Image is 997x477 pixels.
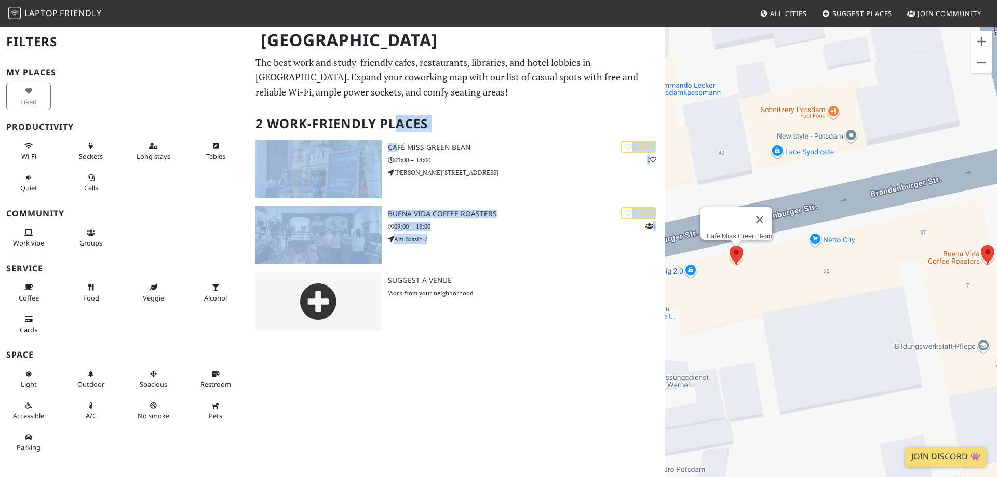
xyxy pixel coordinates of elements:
button: Outdoor [69,365,113,393]
span: Natural light [21,379,37,389]
button: A/C [69,397,113,425]
span: Work-friendly tables [206,152,225,161]
p: 1 [645,221,656,231]
button: Pets [193,397,238,425]
img: LaptopFriendly [8,7,21,19]
span: Long stays [137,152,170,161]
a: Suggest Places [818,4,897,23]
p: [PERSON_NAME][STREET_ADDRESS] [388,168,665,178]
span: Group tables [79,238,102,248]
button: Accessible [6,397,51,425]
span: Coffee [19,293,39,303]
button: Parking [6,429,51,456]
h3: Space [6,350,243,360]
button: Tables [193,138,238,165]
img: Café Miss Green Bean [255,140,382,198]
button: Schließen [747,207,772,232]
span: Join Community [918,9,981,18]
button: Calls [69,169,113,197]
h3: Suggest a Venue [388,276,665,285]
a: Buena Vida Coffee Roasters | 51% 1 Buena Vida Coffee Roasters 09:00 – 18:00 Am Bassin 7 [249,206,665,264]
span: Suggest Places [832,9,893,18]
button: Light [6,365,51,393]
button: Long stays [131,138,176,165]
div: | 68% [621,141,656,153]
span: Outdoor area [77,379,104,389]
span: Credit cards [20,325,37,334]
h3: Productivity [6,122,243,132]
h2: 2 Work-Friendly Places [255,108,658,140]
span: Accessible [13,411,44,420]
p: Am Bassin 7 [388,234,665,244]
p: Work from your neighborhood [388,288,665,298]
p: The best work and study-friendly cafes, restaurants, libraries, and hotel lobbies in [GEOGRAPHIC_... [255,55,658,100]
span: Air conditioned [86,411,97,420]
span: Quiet [20,183,37,193]
span: Laptop [24,7,58,19]
button: Work vibe [6,224,51,252]
h3: My Places [6,67,243,77]
p: 09:00 – 18:00 [388,155,665,165]
h3: Service [6,264,243,274]
img: Buena Vida Coffee Roasters [255,206,382,264]
span: Friendly [60,7,101,19]
button: Veggie [131,279,176,306]
span: Veggie [143,293,164,303]
a: Suggest a Venue Work from your neighborhood [249,272,665,331]
button: Sockets [69,138,113,165]
span: Spacious [140,379,167,389]
span: All Cities [770,9,807,18]
button: Verkleinern [971,52,992,73]
button: Food [69,279,113,306]
a: Join Community [903,4,986,23]
span: Parking [17,443,41,452]
a: Café Miss Green Bean [707,232,772,240]
button: Wi-Fi [6,138,51,165]
button: Groups [69,224,113,252]
button: Cards [6,310,51,338]
a: LaptopFriendly LaptopFriendly [8,5,102,23]
button: Spacious [131,365,176,393]
span: Stable Wi-Fi [21,152,36,161]
h3: Community [6,209,243,219]
button: Quiet [6,169,51,197]
button: Restroom [193,365,238,393]
span: Power sockets [79,152,103,161]
span: Smoke free [138,411,169,420]
button: Alcohol [193,279,238,306]
span: Alcohol [204,293,227,303]
a: All Cities [756,4,811,23]
span: Video/audio calls [84,183,98,193]
span: Food [83,293,99,303]
h1: [GEOGRAPHIC_DATA] [252,26,663,54]
div: | 51% [621,207,656,219]
h3: Buena Vida Coffee Roasters [388,210,665,219]
p: 1 [647,155,656,165]
span: Pet friendly [209,411,222,420]
button: Coffee [6,279,51,306]
button: No smoke [131,397,176,425]
img: gray-place-d2bdb4477600e061c01bd816cc0f2ef0cfcb1ca9e3ad78868dd16fb2af073a21.png [255,272,382,331]
button: Vergrößern [971,31,992,52]
span: People working [13,238,44,248]
span: Restroom [200,379,231,389]
a: Café Miss Green Bean | 68% 1 Café Miss Green Bean 09:00 – 18:00 [PERSON_NAME][STREET_ADDRESS] [249,140,665,198]
p: 09:00 – 18:00 [388,222,665,231]
h2: Filters [6,26,243,58]
h3: Café Miss Green Bean [388,143,665,152]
